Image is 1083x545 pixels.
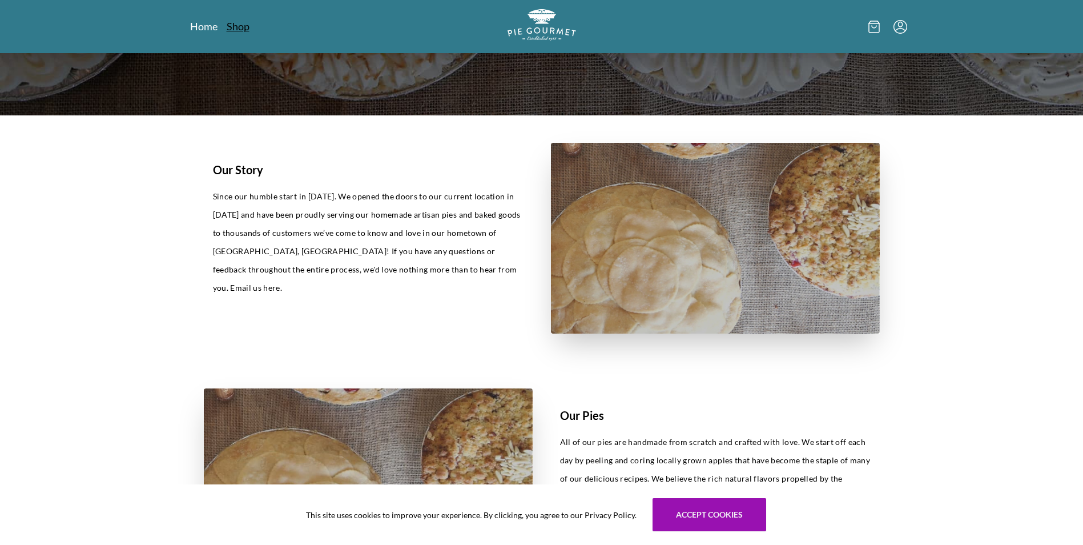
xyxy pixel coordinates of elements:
[227,19,249,33] a: Shop
[190,19,218,33] a: Home
[508,9,576,44] a: Logo
[213,161,524,178] h1: Our Story
[508,9,576,41] img: logo
[306,509,637,521] span: This site uses cookies to improve your experience. By clicking, you agree to our Privacy Policy.
[213,187,524,297] p: Since our humble start in [DATE]. We opened the doors to our current location in [DATE] and have ...
[551,143,880,334] img: story
[560,433,871,543] p: All of our pies are handmade from scratch and crafted with love. We start off each day by peeling...
[653,498,766,531] button: Accept cookies
[560,407,871,424] h1: Our Pies
[893,20,907,34] button: Menu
